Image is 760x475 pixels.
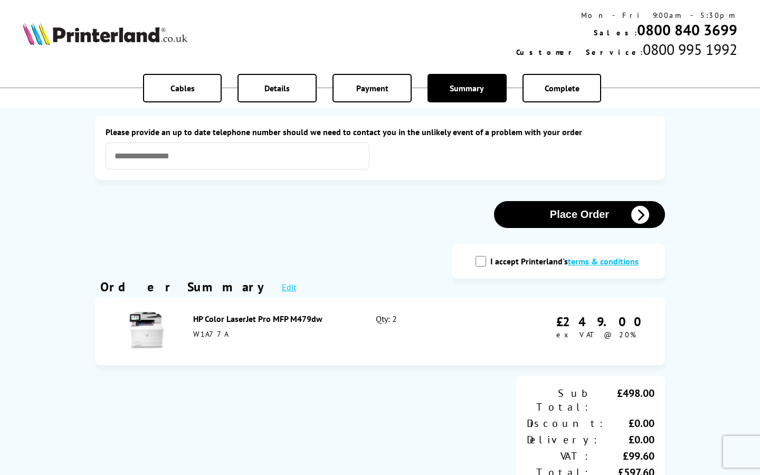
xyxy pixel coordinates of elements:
[193,329,353,339] div: W1A77A
[490,256,644,267] label: I accept Printerland's
[494,201,665,228] button: Place Order
[527,433,600,446] div: Delivery:
[556,330,636,339] span: ex VAT @ 20%
[170,83,195,93] span: Cables
[282,282,296,292] a: Edit
[516,11,737,20] div: Mon - Fri 9:00am - 5:30pm
[591,449,654,463] div: £99.60
[516,47,643,57] span: Customer Service:
[128,312,165,349] img: HP Color LaserJet Pro MFP M479dw
[637,20,737,40] a: 0800 840 3699
[643,40,737,59] span: 0800 995 1992
[356,83,388,93] span: Payment
[527,449,591,463] div: VAT:
[527,416,605,430] div: Discount:
[594,28,637,37] span: Sales:
[450,83,484,93] span: Summary
[264,83,290,93] span: Details
[545,83,579,93] span: Complete
[600,433,654,446] div: £0.00
[106,127,654,137] label: Please provide an up to date telephone number should we need to contact you in the unlikely event...
[591,386,654,414] div: £498.00
[100,279,271,295] div: Order Summary
[376,313,485,349] div: Qty: 2
[23,22,187,45] img: Printerland Logo
[527,386,591,414] div: Sub Total:
[568,256,639,267] a: modal_tc
[193,313,353,324] div: HP Color LaserJet Pro MFP M479dw
[556,313,649,330] div: £249.00
[605,416,654,430] div: £0.00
